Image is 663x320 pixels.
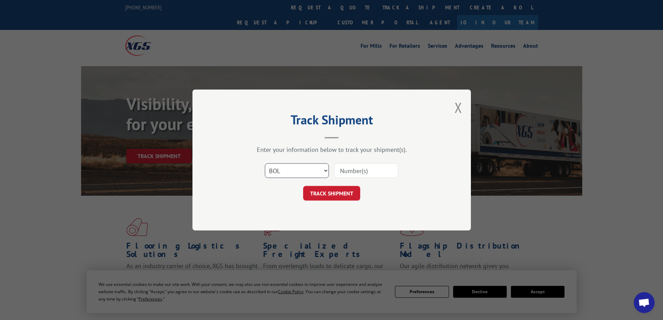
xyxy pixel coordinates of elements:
input: Number(s) [334,163,398,178]
button: Close modal [455,98,462,117]
h2: Track Shipment [227,115,436,128]
button: TRACK SHIPMENT [303,186,360,201]
div: Enter your information below to track your shipment(s). [227,146,436,154]
div: Open chat [634,292,655,313]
